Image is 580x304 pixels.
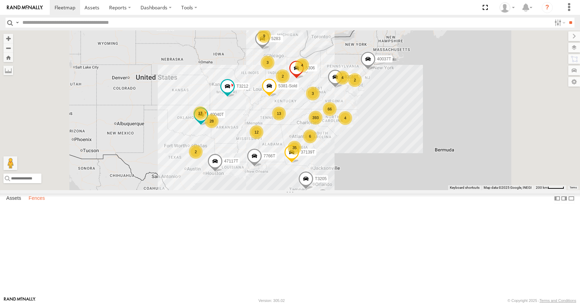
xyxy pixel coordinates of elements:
[348,73,362,87] div: 2
[189,145,203,159] div: 2
[236,84,248,89] span: T3212
[338,111,352,125] div: 4
[309,111,322,125] div: 393
[3,34,13,43] button: Zoom in
[272,107,286,120] div: 13
[276,69,290,83] div: 2
[554,194,561,204] label: Dock Summary Table to the Left
[552,18,567,28] label: Search Filter Options
[3,66,13,75] label: Measure
[484,186,532,189] span: Map data ©2025 Google, INEGI
[3,194,25,204] label: Assets
[250,125,263,139] div: 12
[377,57,391,62] span: 40037T
[306,66,315,71] span: 5306
[3,43,13,53] button: Zoom out
[224,159,238,164] span: 47117T
[3,53,13,62] button: Zoom Home
[3,156,17,170] button: Drag Pegman onto the map to open Street View
[193,106,207,120] div: 17
[205,114,219,128] div: 28
[561,194,568,204] label: Dock Summary Table to the Right
[323,102,337,116] div: 66
[7,5,43,10] img: rand-logo.svg
[288,141,301,155] div: 35
[263,154,275,158] span: 7766T
[278,84,297,89] span: 5381-Sold
[315,176,327,181] span: T3205
[271,37,281,41] span: 5283
[301,150,315,155] span: 37139T
[336,71,349,85] div: 4
[303,129,317,143] div: 6
[536,186,548,189] span: 200 km
[534,185,566,190] button: Map Scale: 200 km per 44 pixels
[4,297,36,304] a: Visit our Website
[568,77,580,87] label: Map Settings
[542,2,553,13] i: ?
[306,87,320,100] div: 3
[450,185,480,190] button: Keyboard shortcuts
[570,186,577,189] a: Terms
[14,18,20,28] label: Search Query
[568,194,575,204] label: Hide Summary Table
[507,298,576,303] div: © Copyright 2025 -
[25,194,48,204] label: Fences
[540,298,576,303] a: Terms and Conditions
[497,2,517,13] div: Jeff Vanhorn
[257,29,271,43] div: 9
[295,58,309,72] div: 4
[259,298,285,303] div: Version: 305.02
[210,112,224,117] span: 40040T
[261,56,274,69] div: 3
